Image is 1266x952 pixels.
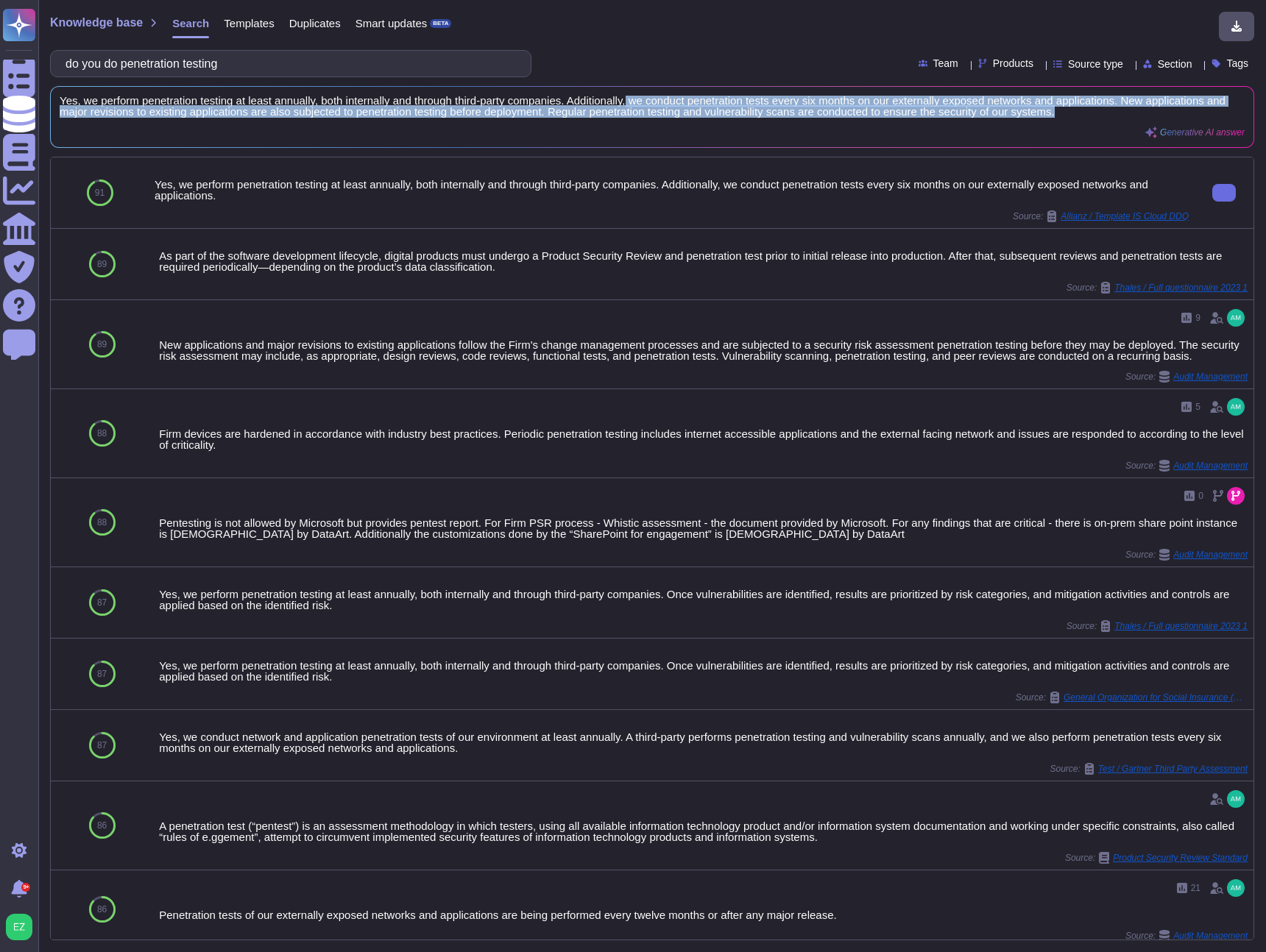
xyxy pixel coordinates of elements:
span: 89 [97,340,107,349]
span: Product Security Review Standard [1113,853,1248,862]
div: Yes, we conduct network and application penetration tests of our environment at least annually. A... [159,731,1248,753]
span: Test / Gartner Third Party Assessment [1098,764,1248,773]
span: Audit Management [1173,372,1248,381]
span: Section [1158,59,1192,69]
div: 9+ [21,883,30,892]
span: 87 [97,741,107,750]
span: 86 [97,905,107,914]
img: user [1227,879,1245,897]
div: New applications and major revisions to existing applications follow the Firm's change management... [159,339,1248,361]
span: 91 [95,188,105,197]
span: Generative AI answer [1160,128,1245,137]
img: user [1227,398,1245,416]
span: Source: [1050,763,1248,775]
div: A penetration test (“pentest”) is an assessment methodology in which testers, using all available... [159,820,1248,842]
span: 21 [1191,884,1200,892]
span: Source: [1013,210,1189,222]
span: Products [993,58,1033,68]
span: Templates [224,18,274,29]
img: user [1227,309,1245,327]
div: Pentesting is not allowed by Microsoft but provides pentest report. For Firm PSR process - Whisti... [159,517,1248,539]
span: Source: [1125,549,1248,561]
span: Tags [1226,58,1248,68]
span: 88 [97,518,107,527]
span: Smart updates [356,18,428,29]
img: user [1227,790,1245,808]
div: Penetration tests of our externally exposed networks and applications are being performed every t... [159,909,1248,920]
span: Yes, we perform penetration testing at least annually, both internally and through third-party co... [60,96,1245,118]
span: Source: [1125,930,1248,942]
span: Audit Management [1173,550,1248,559]
span: 87 [97,598,107,607]
span: Source: [1125,371,1248,383]
span: 5 [1195,402,1200,411]
span: Audit Management [1173,931,1248,940]
span: Source type [1068,59,1123,69]
div: Yes, we perform penetration testing at least annually, both internally and through third-party co... [155,179,1189,201]
span: Audit Management [1173,461,1248,470]
span: 9 [1195,313,1200,322]
span: Team [933,58,958,68]
button: user [3,911,43,943]
span: Duplicates [289,18,341,29]
div: BETA [430,19,451,28]
span: Allianz / Template IS Cloud DDQ [1061,212,1189,221]
div: As part of the software development lifecycle, digital products must undergo a Product Security R... [159,250,1248,272]
span: Search [172,18,209,29]
span: 0 [1198,491,1203,500]
span: Knowledge base [50,17,143,29]
span: Thales / Full questionnaire 2023 1 [1114,283,1248,292]
span: 88 [97,429,107,438]
input: Search a question or template... [58,51,516,77]
span: 87 [97,669,107,678]
span: Source: [1067,620,1248,632]
div: Firm devices are hardened in accordance with industry best practices. Periodic penetration testin... [159,428,1248,450]
span: 89 [97,260,107,269]
span: Source: [1016,692,1248,703]
img: user [6,914,32,940]
span: 86 [97,821,107,830]
span: General Organization for Social Insurance (GOSI) / Cybersecurity Third party Risk Assessment ENTE... [1064,693,1248,702]
span: Thales / Full questionnaire 2023 1 [1114,622,1248,630]
span: Source: [1125,460,1248,472]
div: Yes, we perform penetration testing at least annually, both internally and through third-party co... [159,660,1248,682]
div: Yes, we perform penetration testing at least annually, both internally and through third-party co... [159,589,1248,611]
span: Source: [1067,282,1248,294]
span: Source: [1065,852,1248,864]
